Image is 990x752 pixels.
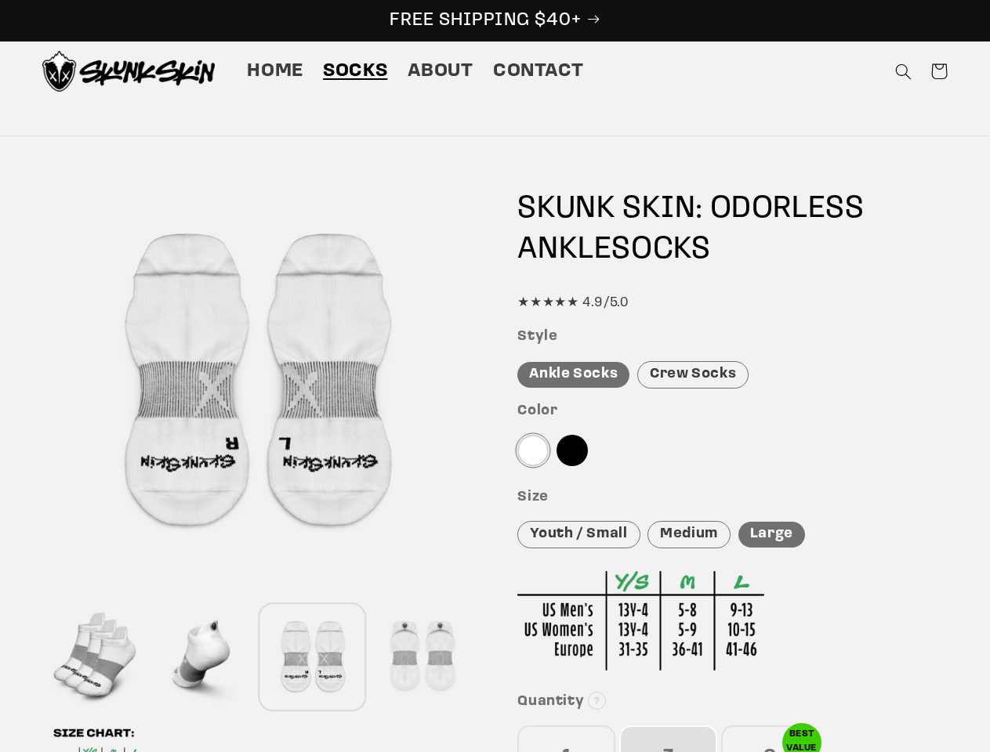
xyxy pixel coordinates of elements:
div: Ankle Socks [517,362,629,388]
div: Medium [647,521,731,548]
div: Large [738,522,805,548]
h3: Size [517,489,948,507]
h3: Quantity [517,693,948,711]
h3: Style [517,328,948,346]
p: FREE SHIPPING $40+ [16,9,974,33]
a: Home [238,49,314,93]
div: Youth / Small [517,521,640,548]
img: Skunk Skin Anti-Odor Socks. [42,51,215,92]
span: About [408,60,473,84]
span: Home [247,60,303,84]
h1: SKUNK SKIN: ODORLESS SOCKS [517,189,948,270]
span: ANKLE [517,234,611,266]
span: Socks [323,60,387,84]
summary: Search [885,53,921,89]
a: Contact [483,49,593,93]
img: Sizing Chart [517,571,764,671]
div: ★★★★★ 4.9/5.0 [517,291,948,315]
span: Contact [493,60,583,84]
div: Crew Socks [637,361,749,389]
h3: Color [517,403,948,421]
a: Socks [314,49,397,93]
a: About [397,49,483,93]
